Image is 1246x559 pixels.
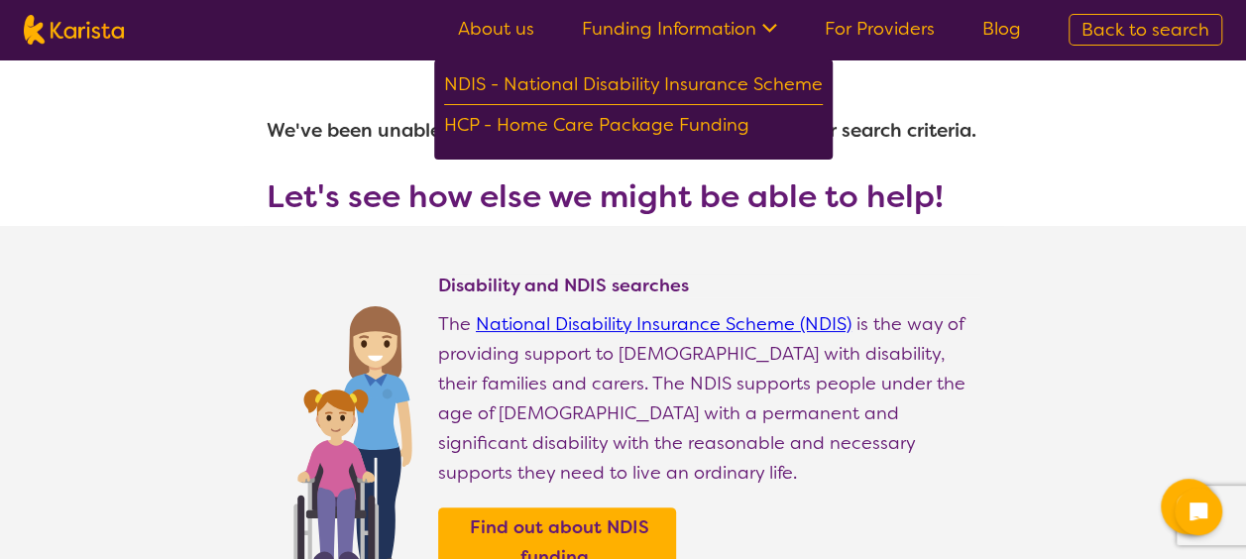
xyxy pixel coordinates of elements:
span: Back to search [1081,18,1209,42]
a: National Disability Insurance Scheme (NDIS) [476,312,851,336]
a: Funding Information [582,17,777,41]
div: HCP - Home Care Package Funding [444,110,823,145]
a: About us [458,17,534,41]
h4: Disability and NDIS searches [438,274,980,297]
a: For Providers [825,17,935,41]
img: Karista logo [24,15,124,45]
a: Blog [982,17,1021,41]
p: The is the way of providing support to [DEMOGRAPHIC_DATA] with disability, their families and car... [438,309,980,488]
div: NDIS - National Disability Insurance Scheme [444,69,823,105]
h3: Let's see how else we might be able to help! [267,178,980,214]
h1: We've been unable to find services or providers matching your search criteria. [267,107,980,155]
a: Back to search [1069,14,1222,46]
button: Channel Menu [1161,479,1216,534]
